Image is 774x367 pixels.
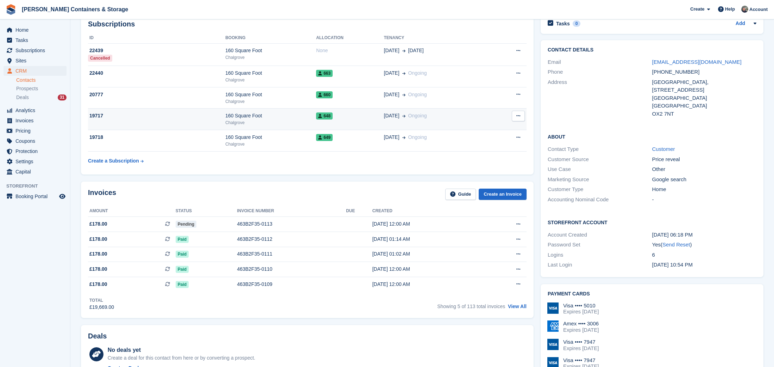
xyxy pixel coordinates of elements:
div: 463B2F35-0111 [237,250,346,258]
div: Visa •••• 5010 [563,302,599,309]
img: Visa Logo [547,302,559,314]
span: 649 [316,134,333,141]
div: 463B2F35-0112 [237,236,346,243]
th: Booking [225,32,316,44]
div: OX2 7NT [652,110,756,118]
div: Accounting Nominal Code [548,196,652,204]
div: [DATE] 06:18 PM [652,231,756,239]
a: Add [736,20,745,28]
span: Deals [16,94,29,101]
span: Ongoing [408,134,427,140]
img: stora-icon-8386f47178a22dfd0bd8f6a31ec36ba5ce8667c1dd55bd0f319d3a0aa187defe.svg [6,4,16,15]
span: [DATE] [384,91,399,98]
a: menu [4,191,67,201]
div: 22440 [88,69,225,77]
span: Pending [176,221,196,228]
h2: Tasks [556,20,570,27]
div: Expires [DATE] [563,345,599,351]
th: Tenancy [384,32,490,44]
span: [DATE] [384,112,399,120]
div: Last Login [548,261,652,269]
div: 160 Square Foot [225,112,316,120]
div: Total [89,297,114,304]
div: Password Set [548,241,652,249]
img: Adam Greenhalgh [741,6,748,13]
div: 160 Square Foot [225,134,316,141]
div: Chalgrove [225,77,316,83]
a: Customer [652,146,675,152]
a: menu [4,35,67,45]
div: 160 Square Foot [225,91,316,98]
span: £178.00 [89,236,107,243]
div: 6 [652,251,756,259]
div: Google search [652,176,756,184]
h2: Subscriptions [88,20,527,28]
a: [EMAIL_ADDRESS][DOMAIN_NAME] [652,59,742,65]
span: £178.00 [89,265,107,273]
span: Prospects [16,85,38,92]
div: Home [652,185,756,194]
th: Created [372,206,483,217]
span: Showing 5 of 113 total invoices [437,304,505,309]
div: [DATE] 01:02 AM [372,250,483,258]
span: Ongoing [408,113,427,118]
a: Create a Subscription [88,154,144,167]
h2: Payment cards [548,291,756,297]
div: Contact Type [548,145,652,153]
div: [PHONE_NUMBER] [652,68,756,76]
span: [DATE] [384,69,399,77]
div: No deals yet [108,346,255,354]
span: Tasks [15,35,58,45]
th: Invoice number [237,206,346,217]
div: Visa •••• 7947 [563,339,599,345]
img: Visa Logo [547,339,559,350]
div: Expires [DATE] [563,308,599,315]
a: menu [4,105,67,115]
div: - [652,196,756,204]
div: Chalgrove [225,98,316,105]
a: menu [4,136,67,146]
a: menu [4,116,67,126]
h2: About [548,133,756,140]
span: Pricing [15,126,58,136]
div: 463B2F35-0109 [237,281,346,288]
a: [PERSON_NAME] Containers & Storage [19,4,131,15]
span: Settings [15,157,58,166]
div: Phone [548,68,652,76]
span: 663 [316,70,333,77]
span: ( ) [661,241,692,247]
th: Status [176,206,237,217]
div: 463B2F35-0110 [237,265,346,273]
div: 19717 [88,112,225,120]
a: Deals 31 [16,94,67,101]
h2: Storefront Account [548,219,756,226]
div: Chalgrove [225,141,316,147]
a: Create an Invoice [479,189,527,200]
a: menu [4,146,67,156]
div: Email [548,58,652,66]
span: £178.00 [89,220,107,228]
span: Account [749,6,768,13]
span: 660 [316,91,333,98]
th: Allocation [316,32,384,44]
h2: Deals [88,332,107,340]
th: Amount [88,206,176,217]
span: Analytics [15,105,58,115]
div: 160 Square Foot [225,69,316,77]
div: 22439 [88,47,225,54]
span: Storefront [6,183,70,190]
div: Visa •••• 7947 [563,357,599,363]
a: menu [4,66,67,76]
a: Preview store [58,192,67,201]
span: Ongoing [408,70,427,76]
div: [DATE] 12:00 AM [372,220,483,228]
span: Paid [176,266,189,273]
div: 20777 [88,91,225,98]
div: [GEOGRAPHIC_DATA] [652,102,756,110]
time: 2023-07-25 21:54:57 UTC [652,262,693,268]
a: menu [4,56,67,66]
span: Help [725,6,735,13]
span: 648 [316,112,333,120]
div: Expires [DATE] [563,327,599,333]
div: Amex •••• 3006 [563,320,599,327]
